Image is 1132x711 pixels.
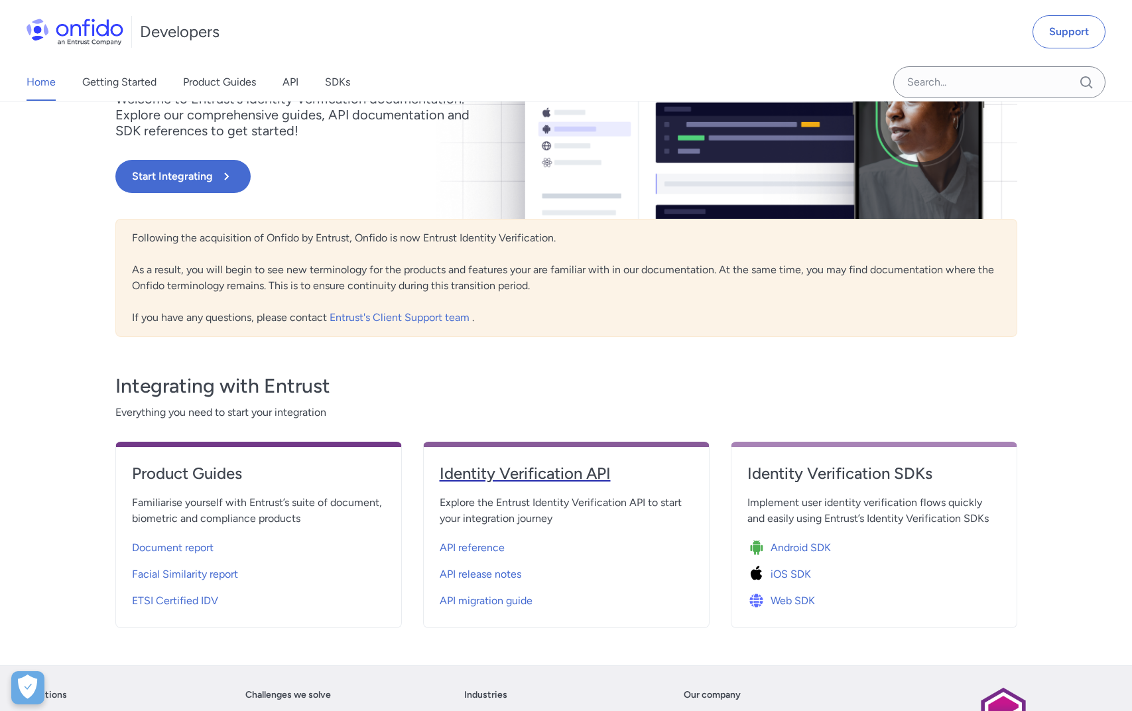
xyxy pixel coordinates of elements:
[11,671,44,704] div: Cookie Preferences
[747,539,771,557] img: Icon Android SDK
[747,463,1001,484] h4: Identity Verification SDKs
[440,585,693,612] a: API migration guide
[440,532,693,558] a: API reference
[440,540,505,556] span: API reference
[183,64,256,101] a: Product Guides
[440,495,693,527] span: Explore the Entrust Identity Verification API to start your integration journey
[771,566,811,582] span: iOS SDK
[440,463,693,484] h4: Identity Verification API
[893,66,1105,98] input: Onfido search input field
[132,532,385,558] a: Document report
[132,593,218,609] span: ETSI Certified IDV
[771,593,815,609] span: Web SDK
[464,687,507,703] a: Industries
[140,21,220,42] h1: Developers
[440,593,533,609] span: API migration guide
[283,64,298,101] a: API
[747,565,771,584] img: Icon iOS SDK
[115,219,1017,337] div: Following the acquisition of Onfido by Entrust, Onfido is now Entrust Identity Verification. As a...
[132,540,214,556] span: Document report
[82,64,157,101] a: Getting Started
[132,495,385,527] span: Familiarise yourself with Entrust’s suite of document, biometric and compliance products
[115,373,1017,399] h3: Integrating with Entrust
[747,532,1001,558] a: Icon Android SDKAndroid SDK
[330,311,472,324] a: Entrust's Client Support team
[684,687,741,703] a: Our company
[440,566,521,582] span: API release notes
[132,463,385,495] a: Product Guides
[27,19,123,45] img: Onfido Logo
[27,64,56,101] a: Home
[115,405,1017,420] span: Everything you need to start your integration
[245,687,331,703] a: Challenges we solve
[132,585,385,612] a: ETSI Certified IDV
[115,91,487,139] p: Welcome to Entrust’s Identity Verification documentation. Explore our comprehensive guides, API d...
[132,558,385,585] a: Facial Similarity report
[1033,15,1105,48] a: Support
[115,160,251,193] button: Start Integrating
[771,540,831,556] span: Android SDK
[27,687,67,703] a: Solutions
[11,671,44,704] button: Open Preferences
[747,495,1001,527] span: Implement user identity verification flows quickly and easily using Entrust’s Identity Verificati...
[747,592,771,610] img: Icon Web SDK
[132,463,385,484] h4: Product Guides
[747,585,1001,612] a: Icon Web SDKWeb SDK
[747,558,1001,585] a: Icon iOS SDKiOS SDK
[115,160,747,193] a: Start Integrating
[747,463,1001,495] a: Identity Verification SDKs
[132,566,238,582] span: Facial Similarity report
[325,64,350,101] a: SDKs
[440,463,693,495] a: Identity Verification API
[440,558,693,585] a: API release notes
